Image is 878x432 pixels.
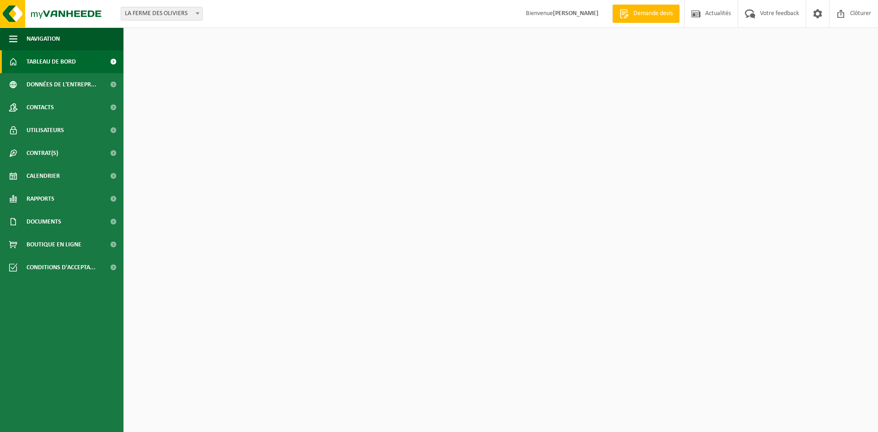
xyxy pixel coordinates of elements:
span: Demande devis [631,9,675,18]
span: Navigation [27,27,60,50]
span: Rapports [27,187,54,210]
a: Demande devis [612,5,680,23]
strong: [PERSON_NAME] [553,10,599,17]
span: Contrat(s) [27,142,58,165]
span: LA FERME DES OLIVIERS [121,7,203,21]
span: Boutique en ligne [27,233,81,256]
span: Conditions d'accepta... [27,256,96,279]
span: LA FERME DES OLIVIERS [121,7,202,20]
span: Données de l'entrepr... [27,73,96,96]
span: Calendrier [27,165,60,187]
span: Tableau de bord [27,50,76,73]
span: Contacts [27,96,54,119]
span: Documents [27,210,61,233]
span: Utilisateurs [27,119,64,142]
